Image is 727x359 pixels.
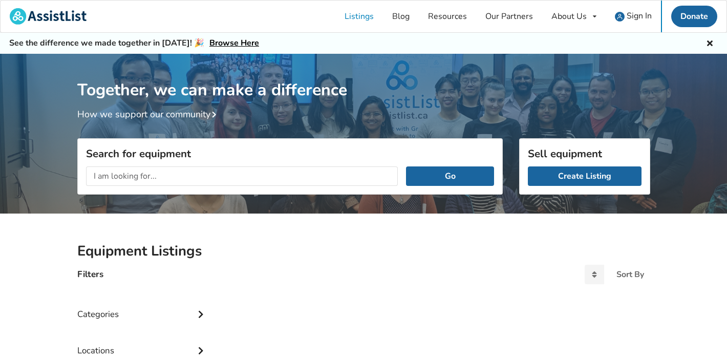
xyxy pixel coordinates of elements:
div: About Us [551,12,587,20]
div: Sort By [616,270,644,279]
a: Browse Here [209,37,259,49]
div: Categories [77,288,208,325]
a: Our Partners [476,1,542,32]
input: I am looking for... [86,166,398,186]
button: Go [406,166,494,186]
a: Blog [383,1,419,32]
a: user icon Sign In [606,1,661,32]
span: Sign In [627,10,652,22]
a: Resources [419,1,476,32]
a: How we support our community [77,108,221,120]
h3: Search for equipment [86,147,494,160]
a: Listings [335,1,383,32]
a: Create Listing [528,166,642,186]
img: user icon [615,12,625,22]
h3: Sell equipment [528,147,642,160]
a: Donate [671,6,717,27]
h2: Equipment Listings [77,242,650,260]
h4: Filters [77,268,103,280]
h1: Together, we can make a difference [77,54,650,100]
img: assistlist-logo [10,8,87,25]
h5: See the difference we made together in [DATE]! 🎉 [9,38,259,49]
